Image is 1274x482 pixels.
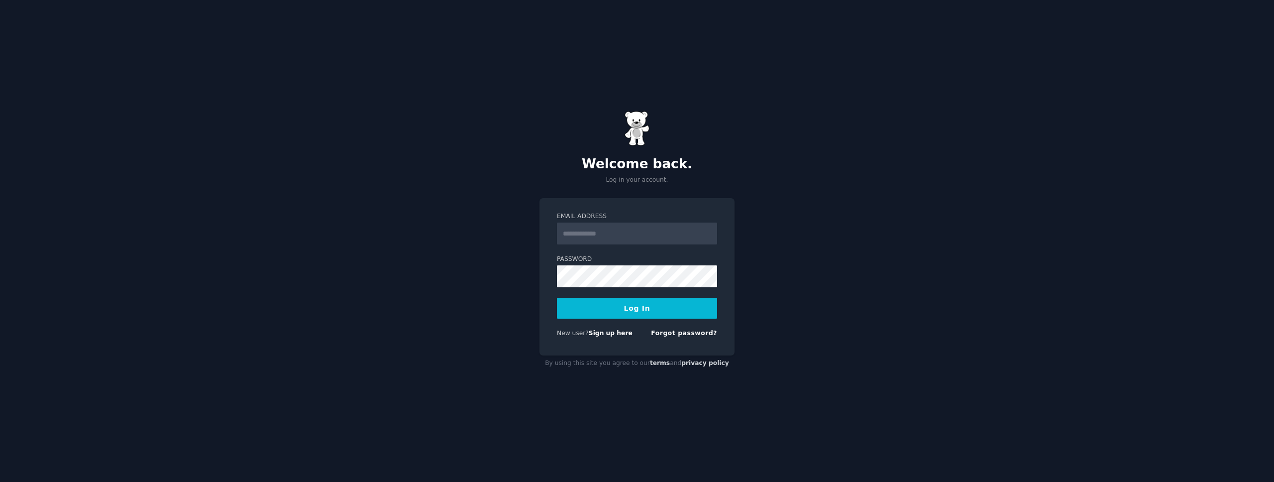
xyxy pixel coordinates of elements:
a: Sign up here [589,330,633,337]
span: New user? [557,330,589,337]
p: Log in your account. [539,176,735,185]
a: terms [650,360,670,366]
h2: Welcome back. [539,156,735,172]
button: Log In [557,298,717,319]
img: Gummy Bear [625,111,649,146]
a: Forgot password? [651,330,717,337]
div: By using this site you agree to our and [539,356,735,371]
label: Email Address [557,212,717,221]
a: privacy policy [681,360,729,366]
label: Password [557,255,717,264]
